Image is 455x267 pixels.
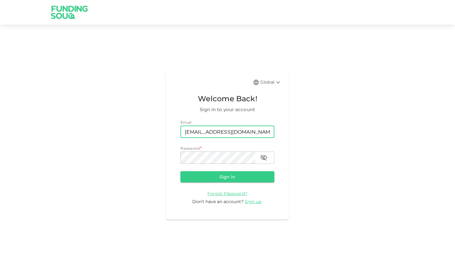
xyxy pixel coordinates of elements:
input: email [181,126,274,138]
div: Global [260,79,282,86]
button: Sign in [181,171,274,182]
span: Sign up [245,199,262,204]
a: Forgot Password? [208,190,248,196]
span: Email [181,120,192,125]
input: password [181,152,255,164]
span: Don’t have an account? [192,199,244,204]
span: Welcome Back! [181,93,274,105]
span: Password [181,146,200,151]
span: Sign in to your account [181,106,274,113]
